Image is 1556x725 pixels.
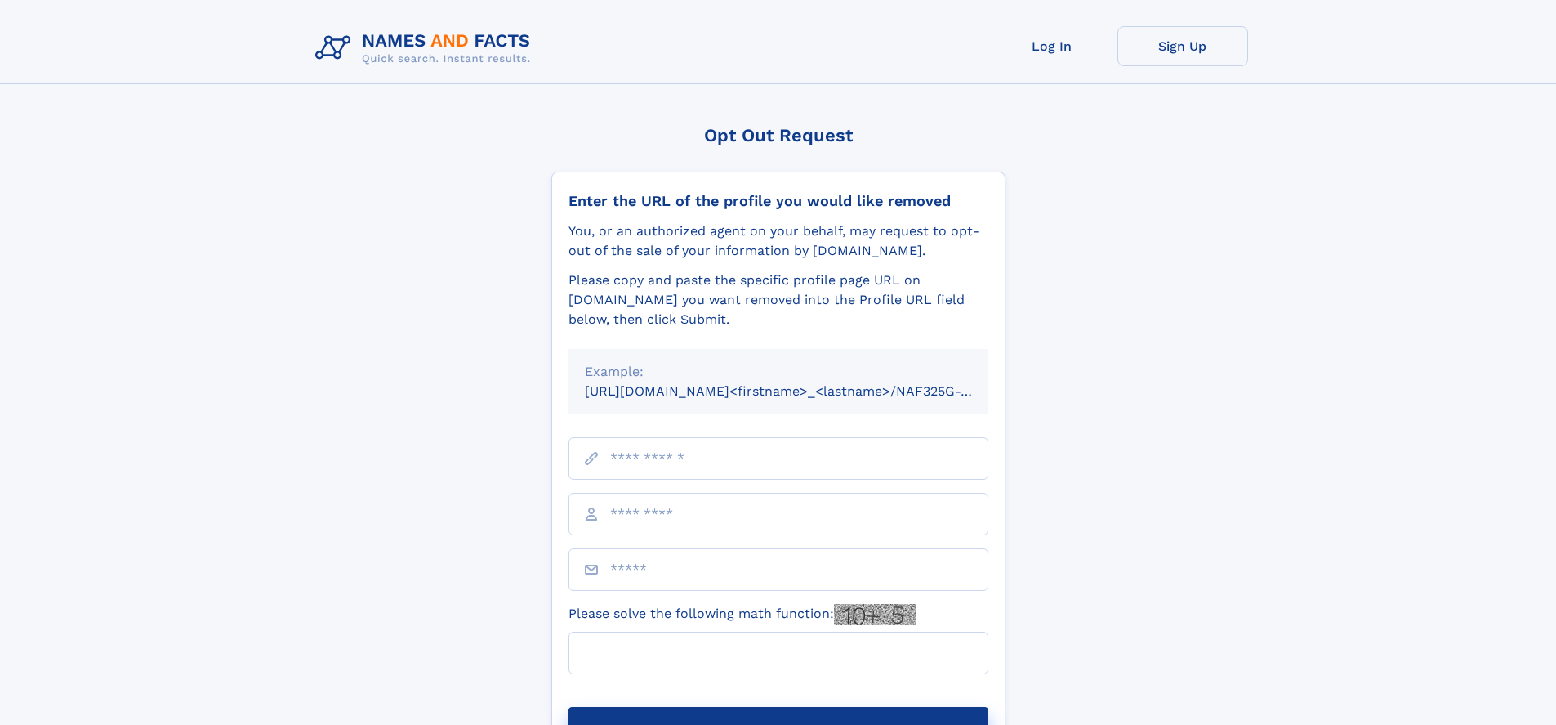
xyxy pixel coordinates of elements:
[568,222,988,261] div: You, or an authorized agent on your behalf, may request to opt-out of the sale of your informatio...
[585,362,972,382] div: Example:
[568,271,988,329] div: Please copy and paste the specific profile page URL on [DOMAIN_NAME] you want removed into the Pr...
[551,125,1005,145] div: Opt Out Request
[309,26,544,70] img: Logo Names and Facts
[585,383,1019,399] small: [URL][DOMAIN_NAME]<firstname>_<lastname>/NAF325G-xxxxxxxx
[568,192,988,210] div: Enter the URL of the profile you would like removed
[1117,26,1248,66] a: Sign Up
[568,604,916,625] label: Please solve the following math function:
[987,26,1117,66] a: Log In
